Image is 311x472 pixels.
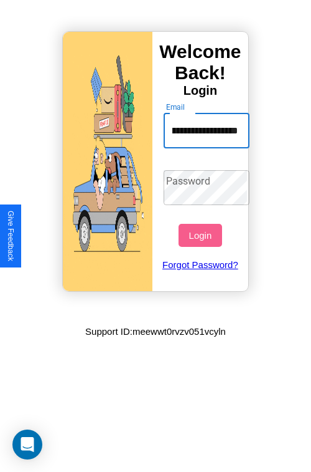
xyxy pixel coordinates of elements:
p: Support ID: meewwt0rvzv051vcyln [85,323,226,340]
img: gif [63,32,152,291]
h3: Welcome Back! [152,41,248,84]
label: Email [166,102,185,112]
h4: Login [152,84,248,98]
div: Open Intercom Messenger [12,430,42,460]
button: Login [179,224,221,247]
a: Forgot Password? [157,247,244,282]
div: Give Feedback [6,211,15,261]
